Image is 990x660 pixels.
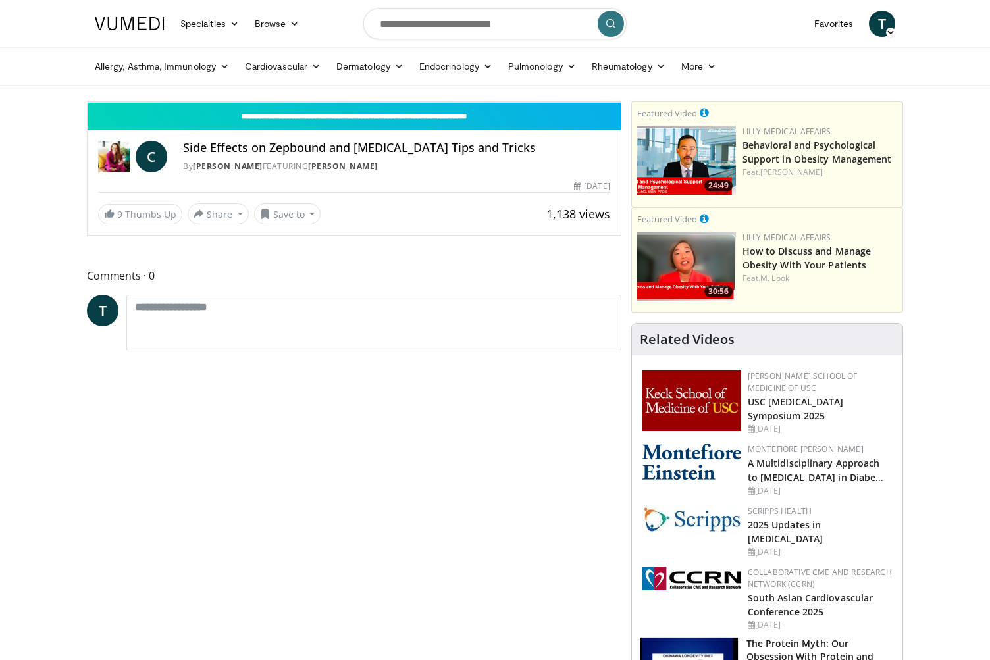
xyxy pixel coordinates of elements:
[254,203,321,224] button: Save to
[742,232,831,243] a: Lilly Medical Affairs
[117,208,122,220] span: 9
[748,619,892,631] div: [DATE]
[98,141,130,172] img: Dr. Carolynn Francavilla
[95,17,165,30] img: VuMedi Logo
[673,53,724,80] a: More
[193,161,263,172] a: [PERSON_NAME]
[183,161,610,172] div: By FEATURING
[411,53,500,80] a: Endocrinology
[363,8,627,39] input: Search topics, interventions
[748,505,812,517] a: Scripps Health
[500,53,584,80] a: Pulmonology
[237,53,328,80] a: Cardiovascular
[742,166,897,178] div: Feat.
[88,102,621,103] video-js: Video Player
[247,11,307,37] a: Browse
[748,457,884,483] a: A Multidisciplinary Approach to [MEDICAL_DATA] in Diabe…
[308,161,378,172] a: [PERSON_NAME]
[637,232,736,301] a: 30:56
[748,370,858,393] a: [PERSON_NAME] School of Medicine of USC
[760,166,823,178] a: [PERSON_NAME]
[637,126,736,195] img: ba3304f6-7838-4e41-9c0f-2e31ebde6754.png.150x105_q85_crop-smart_upscale.png
[183,141,610,155] h4: Side Effects on Zepbound and [MEDICAL_DATA] Tips and Tricks
[748,567,892,590] a: Collaborative CME and Research Network (CCRN)
[806,11,861,37] a: Favorites
[637,213,697,225] small: Featured Video
[642,370,741,431] img: 7b941f1f-d101-407a-8bfa-07bd47db01ba.png.150x105_q85_autocrop_double_scale_upscale_version-0.2.jpg
[748,519,823,545] a: 2025 Updates in [MEDICAL_DATA]
[704,286,733,297] span: 30:56
[748,395,844,422] a: USC [MEDICAL_DATA] Symposium 2025
[748,546,892,558] div: [DATE]
[742,126,831,137] a: Lilly Medical Affairs
[742,245,872,271] a: How to Discuss and Manage Obesity With Your Patients
[869,11,895,37] a: T
[642,505,741,532] img: c9f2b0b7-b02a-4276-a72a-b0cbb4230bc1.jpg.150x105_q85_autocrop_double_scale_upscale_version-0.2.jpg
[637,126,736,195] a: 24:49
[87,53,237,80] a: Allergy, Asthma, Immunology
[637,107,697,119] small: Featured Video
[748,444,864,455] a: Montefiore [PERSON_NAME]
[642,567,741,590] img: a04ee3ba-8487-4636-b0fb-5e8d268f3737.png.150x105_q85_autocrop_double_scale_upscale_version-0.2.png
[760,272,789,284] a: M. Look
[328,53,411,80] a: Dermatology
[642,444,741,480] img: b0142b4c-93a1-4b58-8f91-5265c282693c.png.150x105_q85_autocrop_double_scale_upscale_version-0.2.png
[704,180,733,191] span: 24:49
[637,232,736,301] img: c98a6a29-1ea0-4bd5-8cf5-4d1e188984a7.png.150x105_q85_crop-smart_upscale.png
[188,203,249,224] button: Share
[748,485,892,497] div: [DATE]
[136,141,167,172] a: C
[748,592,873,618] a: South Asian Cardiovascular Conference 2025
[742,272,897,284] div: Feat.
[584,53,673,80] a: Rheumatology
[98,204,182,224] a: 9 Thumbs Up
[742,139,892,165] a: Behavioral and Psychological Support in Obesity Management
[172,11,247,37] a: Specialties
[640,332,735,347] h4: Related Videos
[87,295,118,326] a: T
[574,180,610,192] div: [DATE]
[87,267,621,284] span: Comments 0
[546,206,610,222] span: 1,138 views
[748,423,892,435] div: [DATE]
